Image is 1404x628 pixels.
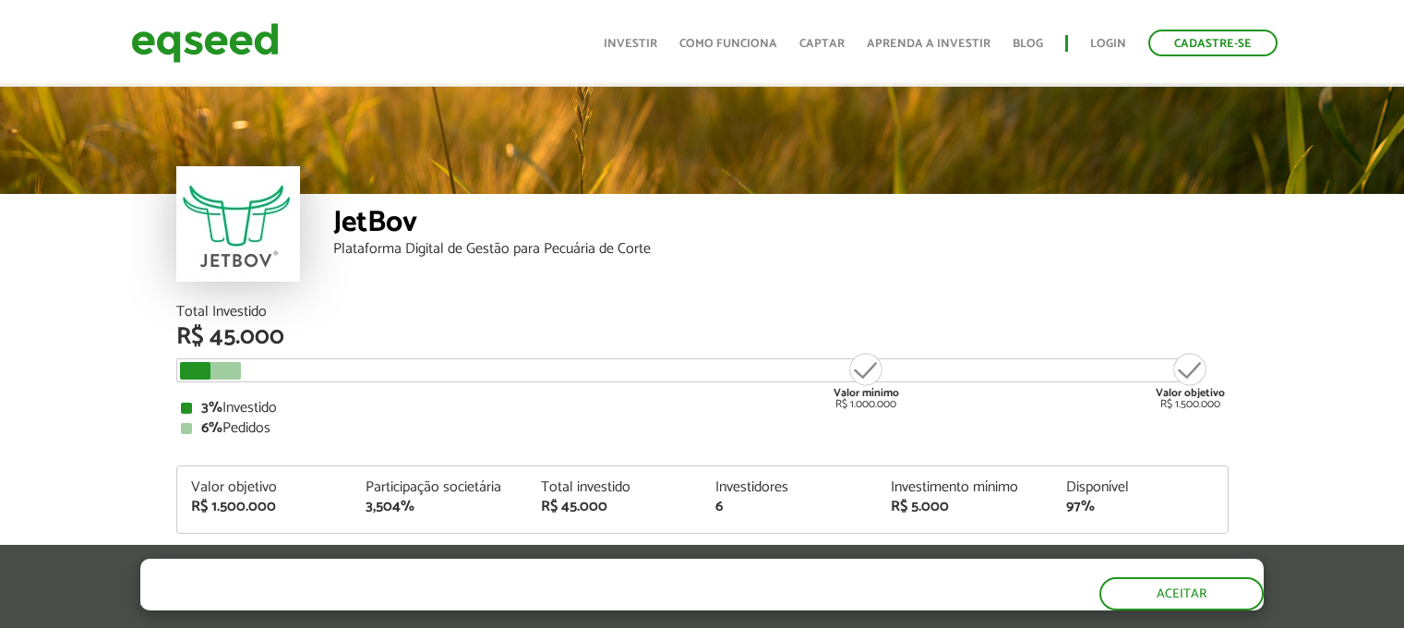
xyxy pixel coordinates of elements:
div: R$ 45.000 [176,325,1229,349]
div: Participação societária [366,480,513,495]
div: Pedidos [181,421,1224,436]
div: Valor objetivo [191,480,339,495]
div: Investido [181,401,1224,416]
div: Plataforma Digital de Gestão para Pecuária de Corte [333,242,1229,257]
div: 3,504% [366,500,513,514]
h5: O site da EqSeed utiliza cookies para melhorar sua navegação. [140,559,809,587]
button: Aceitar [1099,577,1264,610]
div: JetBov [333,208,1229,242]
div: R$ 1.500.000 [191,500,339,514]
div: 97% [1066,500,1214,514]
a: Investir [604,38,657,50]
img: EqSeed [131,18,279,67]
div: R$ 1.000.000 [832,351,901,410]
strong: 3% [201,395,222,420]
div: R$ 5.000 [891,500,1038,514]
div: Disponível [1066,480,1214,495]
a: Captar [799,38,845,50]
strong: Valor mínimo [834,384,899,402]
p: Ao clicar em "aceitar", você aceita nossa . [140,592,809,610]
div: Investidores [715,480,863,495]
div: Investimento mínimo [891,480,1038,495]
a: Login [1090,38,1126,50]
div: Total Investido [176,305,1229,320]
div: Total investido [541,480,689,495]
a: política de privacidade e de cookies [384,594,597,610]
a: Aprenda a investir [867,38,990,50]
div: 6 [715,500,863,514]
div: R$ 45.000 [541,500,689,514]
div: R$ 1.500.000 [1156,351,1225,410]
strong: 6% [201,416,222,441]
a: Blog [1013,38,1043,50]
a: Cadastre-se [1148,30,1278,56]
strong: Valor objetivo [1156,384,1225,402]
a: Como funciona [679,38,777,50]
